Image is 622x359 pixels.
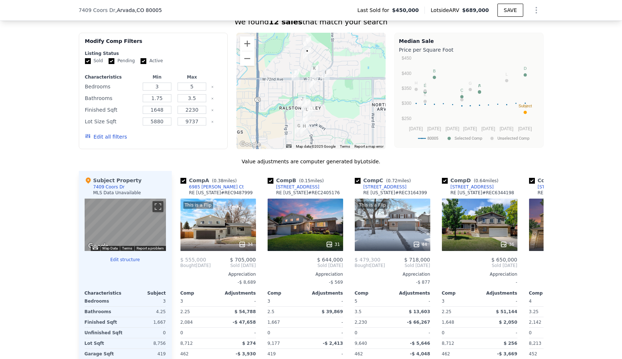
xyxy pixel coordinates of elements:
[500,241,514,248] div: 36
[268,263,343,268] span: Sold [DATE]
[529,299,532,304] span: 4
[529,184,613,190] a: [STREET_ADDRESS][PERSON_NAME]
[85,81,138,92] div: Bedrooms
[109,58,135,64] label: Pending
[268,184,320,190] a: [STREET_ADDRESS]
[268,351,276,356] span: 419
[115,7,162,14] span: , Arvada
[392,7,419,14] span: $450,000
[355,320,367,325] span: 2,230
[276,190,340,196] div: RE [US_STATE] # REC2405176
[180,307,217,317] div: 2.25
[109,58,114,64] input: Pending
[402,71,411,76] text: $400
[427,126,441,131] text: [DATE]
[127,317,166,327] div: 1,667
[475,178,485,183] span: 0.64
[497,4,523,17] button: SAVE
[404,257,430,263] span: $ 718,000
[529,290,567,296] div: Comp
[125,290,166,296] div: Subject
[529,341,541,346] span: 8,213
[85,257,166,263] button: Edit structure
[137,246,164,250] a: Report a problem
[135,7,162,13] span: , CO 80005
[354,144,383,148] a: Report a map error
[480,290,517,296] div: Adjustments
[211,109,214,112] button: Clear
[269,17,302,26] strong: 12 sales
[529,320,541,325] span: 2,142
[298,95,306,108] div: 13803 W 68th Ave
[127,307,166,317] div: 4.25
[499,320,517,325] span: $ 2,050
[410,341,430,346] span: -$ 5,646
[442,307,478,317] div: 2.25
[307,296,343,306] div: -
[442,299,445,304] span: 3
[402,116,411,121] text: $250
[529,330,532,335] span: 0
[355,351,363,356] span: 462
[309,77,317,89] div: 6985 Braun Ct
[209,178,240,183] span: ( miles)
[462,7,489,13] span: $689,000
[189,184,244,190] div: 6985 [PERSON_NAME] Ct
[303,106,311,118] div: 13762 W 67th Pl
[529,263,605,268] span: Sold [DATE]
[310,65,318,77] div: 7228 Braun Ct
[322,309,343,314] span: $ 39,869
[220,328,256,338] div: -
[127,328,166,338] div: 0
[355,184,407,190] a: [STREET_ADDRESS]
[355,330,358,335] span: 0
[505,72,508,76] text: L
[402,86,411,91] text: $350
[141,58,146,64] input: Active
[481,126,495,131] text: [DATE]
[211,120,214,123] button: Clear
[180,184,244,190] a: 6985 [PERSON_NAME] Ct
[442,277,517,287] div: -
[141,58,163,64] label: Active
[433,69,435,73] text: B
[240,51,255,66] button: Zoom out
[238,140,262,149] a: Open this area in Google Maps (opens a new window)
[220,296,256,306] div: -
[85,338,124,348] div: Lot Sqft
[442,263,517,268] span: Sold [DATE]
[518,126,532,131] text: [DATE]
[399,55,539,146] div: A chart.
[127,338,166,348] div: 8,756
[446,126,459,131] text: [DATE]
[85,93,138,103] div: Bathrooms
[85,307,124,317] div: Bathrooms
[242,341,256,346] span: $ 274
[292,69,300,81] div: 7178 Devinney Ct
[529,271,605,277] div: Appreciation
[85,105,138,115] div: Finished Sqft
[189,190,253,196] div: RE [US_STATE] # REC9487999
[355,290,393,296] div: Comp
[230,257,256,263] span: $ 705,000
[442,290,480,296] div: Comp
[239,241,253,248] div: 34
[236,351,256,356] span: -$ 3,930
[102,246,118,251] button: Map Data
[504,341,517,346] span: $ 256
[211,97,214,100] button: Clear
[86,242,110,251] a: Open this area in Google Maps (opens a new window)
[317,257,343,263] span: $ 644,000
[268,271,343,277] div: Appreciation
[214,178,224,183] span: 0.38
[409,309,430,314] span: $ 13,603
[86,242,110,251] img: Google
[180,257,206,263] span: $ 555,000
[85,199,166,251] div: Map
[424,83,426,88] text: E
[268,341,280,346] span: 9,177
[427,136,438,141] text: 80005
[529,307,565,317] div: 3.25
[180,351,189,356] span: 462
[355,307,391,317] div: 3.5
